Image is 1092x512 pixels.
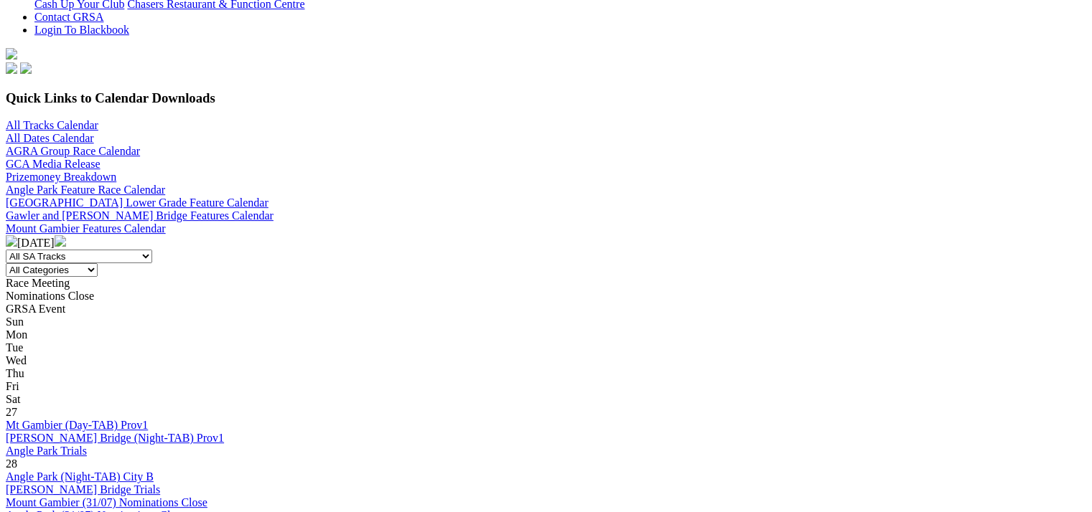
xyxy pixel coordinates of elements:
a: Gawler and [PERSON_NAME] Bridge Features Calendar [6,209,274,222]
div: [DATE] [6,235,1086,250]
div: Mon [6,328,1086,341]
div: Race Meeting [6,277,1086,290]
img: facebook.svg [6,62,17,74]
div: Fri [6,380,1086,393]
a: [GEOGRAPHIC_DATA] Lower Grade Feature Calendar [6,196,269,209]
a: All Tracks Calendar [6,119,98,131]
a: Contact GRSA [34,11,103,23]
div: GRSA Event [6,303,1086,316]
div: Nominations Close [6,290,1086,303]
a: Mount Gambier Features Calendar [6,222,166,234]
a: Angle Park (Night-TAB) City B [6,470,154,483]
img: chevron-left-pager-white.svg [6,235,17,247]
div: Tue [6,341,1086,354]
img: logo-grsa-white.png [6,48,17,60]
a: AGRA Group Race Calendar [6,145,140,157]
div: Thu [6,367,1086,380]
div: Sun [6,316,1086,328]
a: Angle Park Feature Race Calendar [6,184,165,196]
h3: Quick Links to Calendar Downloads [6,90,1086,106]
a: GCA Media Release [6,158,101,170]
span: 27 [6,406,17,418]
div: Sat [6,393,1086,406]
img: twitter.svg [20,62,32,74]
div: Wed [6,354,1086,367]
img: chevron-right-pager-white.svg [55,235,66,247]
a: All Dates Calendar [6,132,94,144]
a: [PERSON_NAME] Bridge Trials [6,483,160,496]
a: Login To Blackbook [34,24,129,36]
a: Mount Gambier (31/07) Nominations Close [6,496,207,508]
a: Prizemoney Breakdown [6,171,116,183]
span: 28 [6,458,17,470]
a: Mt Gambier (Day-TAB) Prov1 [6,419,148,431]
a: [PERSON_NAME] Bridge (Night-TAB) Prov1 [6,432,224,444]
a: Angle Park Trials [6,445,87,457]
